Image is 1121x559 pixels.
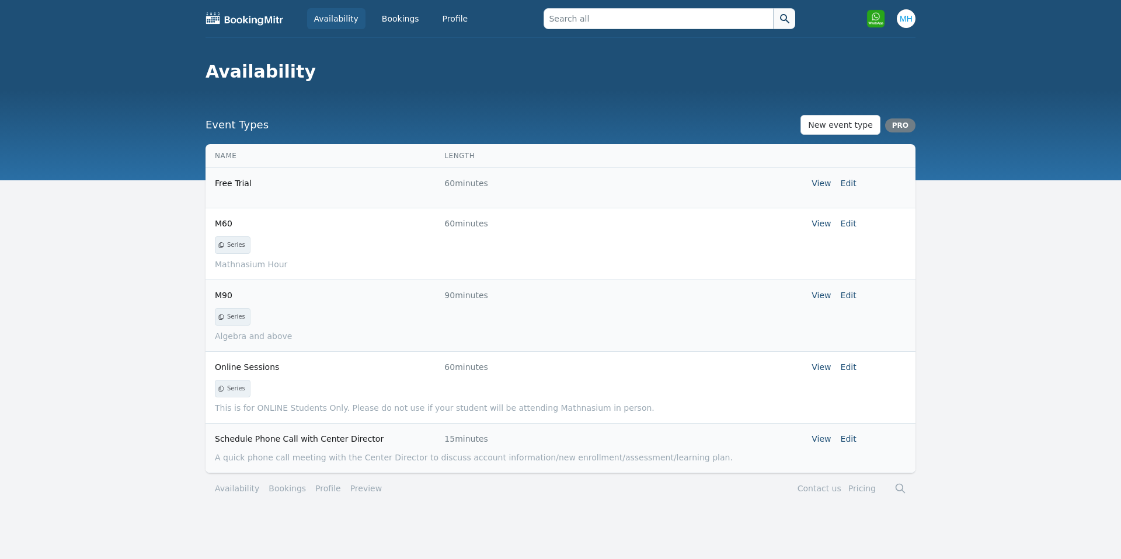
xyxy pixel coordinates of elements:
[800,115,880,135] button: New event type
[215,453,733,462] span: A quick phone call meeting with the Center Director to discuss account information/new enrollment...
[375,8,426,29] a: Bookings
[206,61,906,82] h1: Availability
[798,484,841,493] a: Contact us
[442,424,619,454] td: 15 minutes
[215,219,232,228] span: M60
[227,386,248,392] span: Series
[206,118,269,132] h3: Event Types
[269,483,306,494] a: Bookings
[215,179,252,188] span: Free Trial
[442,352,619,382] td: 60 minutes
[812,434,831,443] a: View
[215,260,287,269] span: Mathnasium Hour
[442,168,619,198] td: 60 minutes
[307,8,365,29] a: Availability
[841,434,857,443] a: Edit
[227,314,248,320] span: Series
[544,8,773,29] input: Search all
[841,291,857,300] a: Edit
[215,403,655,413] span: This is for ONLINE Students Only. Please do not use if your student will be attending Mathnasium ...
[442,280,619,310] td: 90 minutes
[841,179,857,188] a: Edit
[436,8,475,29] a: Profile
[442,208,619,239] td: 60 minutes
[892,121,908,130] span: PRO
[812,179,831,188] a: View
[812,362,831,372] a: View
[227,242,248,248] span: Series
[841,362,857,372] a: Edit
[841,219,857,228] a: Edit
[812,219,831,228] a: View
[866,9,885,28] img: Click to open WhatsApp
[848,484,876,493] a: Pricing
[812,291,831,300] a: View
[215,291,232,300] span: M90
[215,362,279,372] span: Online Sessions
[206,12,284,26] img: BookingMitr
[350,484,382,493] a: Preview
[215,331,292,341] span: Algebra and above
[215,483,259,494] a: Availability
[315,483,341,494] a: Profile
[206,144,442,167] th: Name
[215,434,384,443] span: Schedule Phone Call with Center Director
[442,144,678,167] th: Length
